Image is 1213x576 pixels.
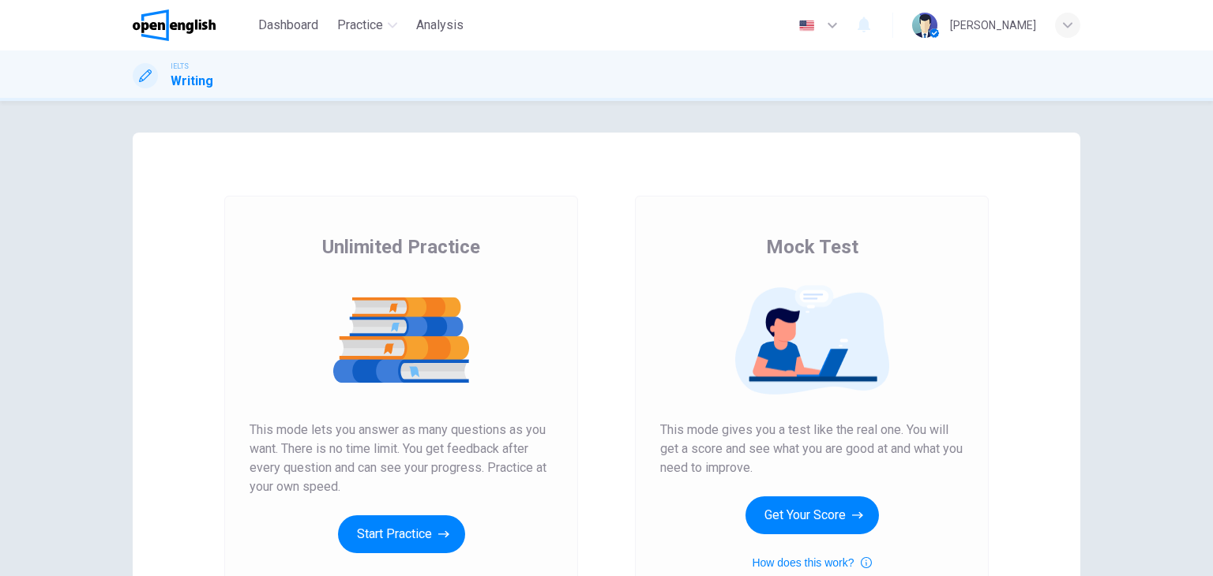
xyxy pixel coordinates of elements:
[338,515,465,553] button: Start Practice
[766,234,858,260] span: Mock Test
[660,421,963,477] span: This mode gives you a test like the real one. You will get a score and see what you are good at a...
[258,16,318,35] span: Dashboard
[337,16,383,35] span: Practice
[752,553,871,572] button: How does this work?
[250,421,553,496] span: This mode lets you answer as many questions as you want. There is no time limit. You get feedback...
[912,13,937,38] img: Profile picture
[252,11,325,39] button: Dashboard
[950,16,1036,35] div: [PERSON_NAME]
[797,20,817,32] img: en
[745,496,879,534] button: Get Your Score
[171,61,189,72] span: IELTS
[331,11,404,39] button: Practice
[133,9,216,41] img: OpenEnglish logo
[171,72,213,91] h1: Writing
[322,234,480,260] span: Unlimited Practice
[133,9,252,41] a: OpenEnglish logo
[416,16,464,35] span: Analysis
[410,11,470,39] button: Analysis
